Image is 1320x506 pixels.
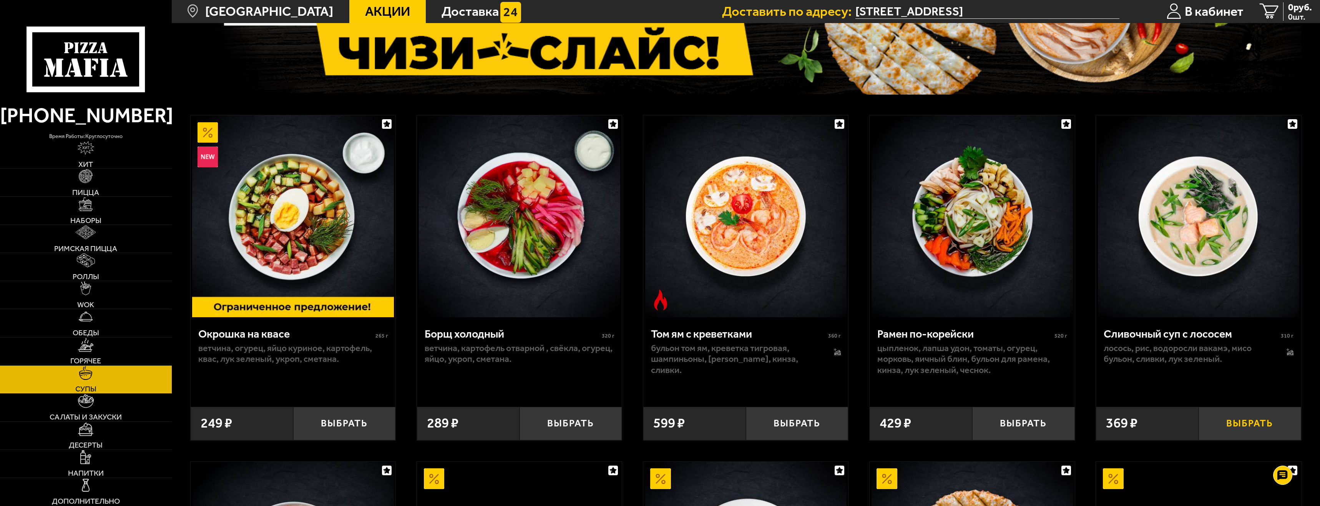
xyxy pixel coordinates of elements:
img: Новинка [198,146,218,167]
span: Десерты [69,441,103,449]
span: Горячее [70,357,101,365]
img: Акционный [198,122,218,143]
span: 0 руб. [1288,2,1312,12]
img: Акционный [877,468,897,489]
span: Салаты и закуски [50,413,122,421]
img: Борщ холодный [419,115,620,317]
div: Окрошка на квасе [198,327,374,340]
div: Рамен по-корейски [877,327,1053,340]
img: Акционный [424,468,445,489]
span: Супы [75,385,96,393]
span: Римская пицца [54,245,117,253]
span: 369 ₽ [1106,416,1137,430]
img: Окрошка на квасе [192,115,394,317]
a: Сливочный суп с лососем [1096,115,1301,317]
span: 265 г [375,333,388,339]
p: цыпленок, лапша удон, томаты, огурец, морковь, яичный блин, бульон для рамена, кинза, лук зеленый... [877,343,1067,376]
a: Рамен по-корейски [870,115,1074,317]
span: 520 г [1054,333,1067,339]
img: Рамен по-корейски [872,115,1073,317]
span: [GEOGRAPHIC_DATA] [205,5,333,18]
img: Острое блюдо [650,290,671,310]
img: Сливочный суп с лососем [1098,115,1299,317]
span: Дальневосточный проспект, 74 [855,4,1119,19]
span: Наборы [70,217,101,225]
span: Обеды [73,329,99,337]
span: Напитки [68,469,104,477]
span: Хит [78,161,93,168]
button: Выбрать [746,407,848,441]
p: бульон том ям, креветка тигровая, шампиньоны, [PERSON_NAME], кинза, сливки. [651,343,820,376]
div: Борщ холодный [425,327,600,340]
button: Выбрать [520,407,622,441]
span: Роллы [73,273,99,281]
span: WOK [77,301,94,309]
button: Выбрать [293,407,396,441]
span: 0 шт. [1288,13,1312,21]
p: лосось, рис, водоросли вакамэ, мисо бульон, сливки, лук зеленый. [1104,343,1273,365]
button: Выбрать [1199,407,1301,441]
span: 429 ₽ [880,416,911,430]
span: 289 ₽ [427,416,458,430]
span: Акции [365,5,410,18]
img: Акционный [650,468,671,489]
img: Том ям с креветками [645,115,847,317]
a: Острое блюдоТом ям с креветками [643,115,848,317]
p: ветчина, огурец, яйцо куриное, картофель, квас, лук зеленый, укроп, сметана. [198,343,388,365]
span: 360 г [828,333,841,339]
span: Пицца [72,189,99,196]
input: Ваш адрес доставки [855,4,1119,19]
span: Доставка [442,5,499,18]
span: 310 г [1281,333,1293,339]
button: Выбрать [972,407,1075,441]
span: 320 г [602,333,614,339]
span: Дополнительно [52,498,120,505]
span: В кабинет [1185,5,1244,18]
img: 15daf4d41897b9f0e9f617042186c801.svg [500,2,521,23]
div: Сливочный суп с лососем [1104,327,1279,340]
img: Акционный [1103,468,1124,489]
a: Борщ холодный [417,115,622,317]
p: ветчина, картофель отварной , свёкла, огурец, яйцо, укроп, сметана. [425,343,614,365]
span: 599 ₽ [653,416,685,430]
span: Доставить по адресу: [722,5,855,18]
span: 249 ₽ [201,416,232,430]
div: Том ям с креветками [651,327,826,340]
a: АкционныйНовинкаОкрошка на квасе [191,115,395,317]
